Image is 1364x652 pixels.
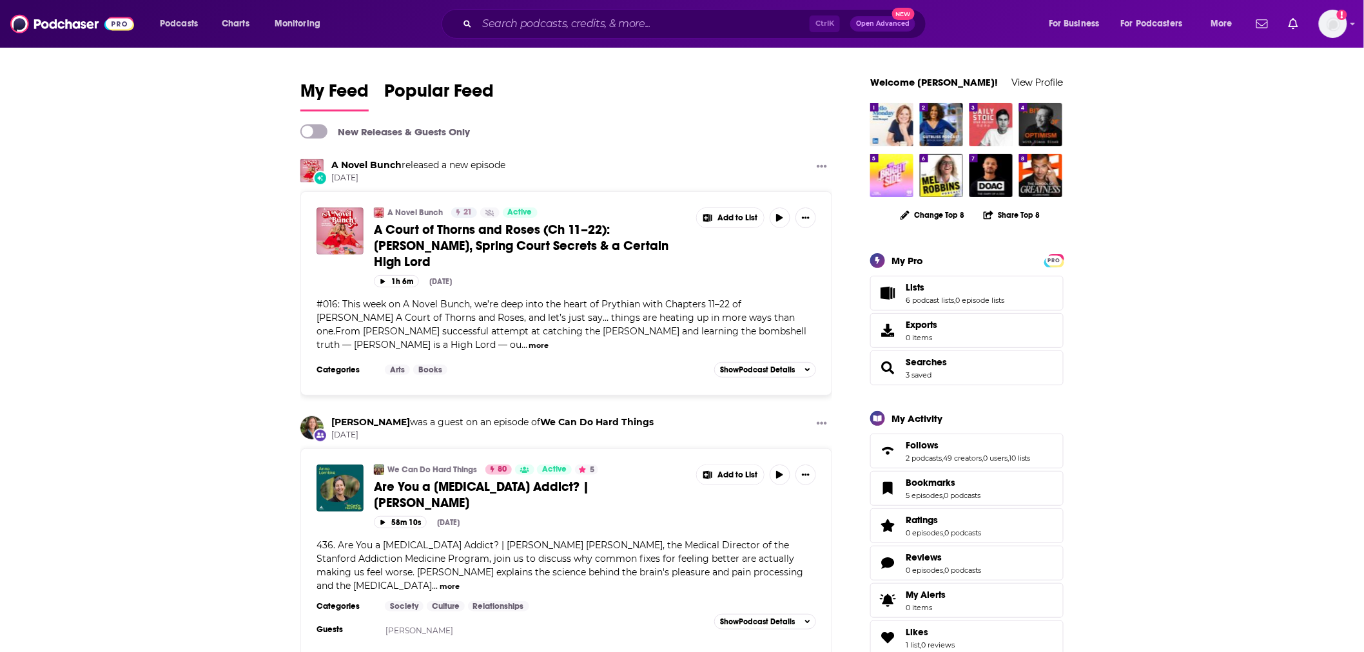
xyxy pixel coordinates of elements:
a: Show notifications dropdown [1251,13,1273,35]
span: , [982,454,983,463]
a: Podchaser - Follow, Share and Rate Podcasts [10,12,134,36]
span: New [892,8,915,20]
span: Logged in as hmill [1319,10,1347,38]
button: Open AdvancedNew [850,16,915,32]
span: Exports [906,319,937,331]
a: Ratings [875,517,901,535]
span: My Alerts [906,589,946,600]
a: New Releases & Guests Only [300,124,470,139]
button: more [529,340,549,351]
span: Add to List [717,470,757,480]
input: Search podcasts, credits, & more... [477,14,810,34]
a: Reviews [875,554,901,572]
span: Ratings [870,508,1064,543]
span: , [954,296,955,305]
a: A Court of Thorns and Roses (Ch 11–22): [PERSON_NAME], Spring Court Secrets & a Certain High Lord [374,222,687,270]
button: ShowPodcast Details [714,614,816,629]
a: Show notifications dropdown [1283,13,1303,35]
span: , [942,454,943,463]
button: ShowPodcast Details [714,362,816,378]
img: Are You a Dopamine Addict? | Dr. Anna Lembke [317,465,364,512]
a: My Alerts [870,583,1064,618]
img: The Bright Side [870,154,913,197]
img: The Diary Of A CEO with Steven Bartlett [969,154,1013,197]
button: open menu [151,14,215,34]
span: , [943,566,944,575]
button: open menu [1040,14,1116,34]
a: 5 episodes [906,491,942,500]
button: Show More Button [812,159,832,175]
span: Open Advanced [856,21,910,27]
span: A Court of Thorns and Roses (Ch 11–22): [PERSON_NAME], Spring Court Secrets & a Certain High Lord [374,222,668,270]
button: Share Top 8 [983,202,1041,227]
a: A Novel Bunch [374,207,384,218]
span: For Podcasters [1121,15,1183,33]
a: 0 podcasts [944,566,981,575]
button: Show More Button [812,416,832,432]
a: Popular Feed [384,80,494,111]
span: [DATE] [331,430,654,441]
button: more [440,581,460,592]
span: Follows [870,434,1064,468]
a: We Can Do Hard Things [387,465,477,475]
a: We Can Do Hard Things [540,416,654,428]
a: Lists [875,284,901,302]
h3: Guests [317,624,375,635]
button: Show More Button [795,465,816,485]
a: 3 saved [906,370,931,379]
button: Show More Button [697,465,764,484]
img: Dr. Anna Lembke [300,416,324,439]
h3: was a guest on an episode of [331,416,654,428]
img: A Bit of Optimism [1019,103,1062,146]
a: Reviews [906,551,981,563]
span: Searches [906,356,947,368]
a: The Mel Robbins Podcast [920,154,963,197]
span: 80 [498,463,507,476]
div: Search podcasts, credits, & more... [454,9,939,39]
a: A Novel Bunch [331,159,402,171]
img: We Can Do Hard Things [374,465,384,475]
button: open menu [1113,14,1202,34]
h3: Categories [317,365,375,375]
span: Show Podcast Details [720,365,795,374]
h3: released a new episode [331,159,505,171]
a: A Novel Bunch [387,207,443,218]
a: Welcome [PERSON_NAME]! [870,76,998,88]
img: A Novel Bunch [300,159,324,182]
span: ... [432,580,438,591]
div: New Episode [313,171,327,185]
span: Lists [870,276,1064,311]
button: open menu [266,14,337,34]
span: Lists [906,282,924,293]
span: 0 items [906,603,946,612]
button: 1h 6m [374,275,419,287]
button: open menu [1202,14,1249,34]
img: The School of Greatness [1019,154,1062,197]
button: Show More Button [795,207,816,228]
a: Are You a [MEDICAL_DATA] Addict? | [PERSON_NAME] [374,479,687,511]
a: Culture [427,601,465,611]
a: Active [537,465,572,475]
a: Lists [906,282,1004,293]
div: [DATE] [429,277,452,286]
span: My Feed [300,80,369,110]
span: PRO [1046,256,1062,265]
div: My Pro [891,254,923,267]
a: 0 episode lists [955,296,1004,305]
span: Follows [906,439,939,451]
span: Ctrl K [810,15,840,32]
a: Active [503,207,538,218]
a: View Profile [1011,76,1064,88]
span: Bookmarks [870,471,1064,506]
div: My Activity [891,412,942,425]
a: Dr. Anna Lembke [331,416,410,428]
button: Change Top 8 [893,207,973,223]
a: 2 podcasts [906,454,942,463]
a: [PERSON_NAME] [386,626,454,635]
a: 10 lists [1009,454,1031,463]
button: 58m 10s [374,516,427,528]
